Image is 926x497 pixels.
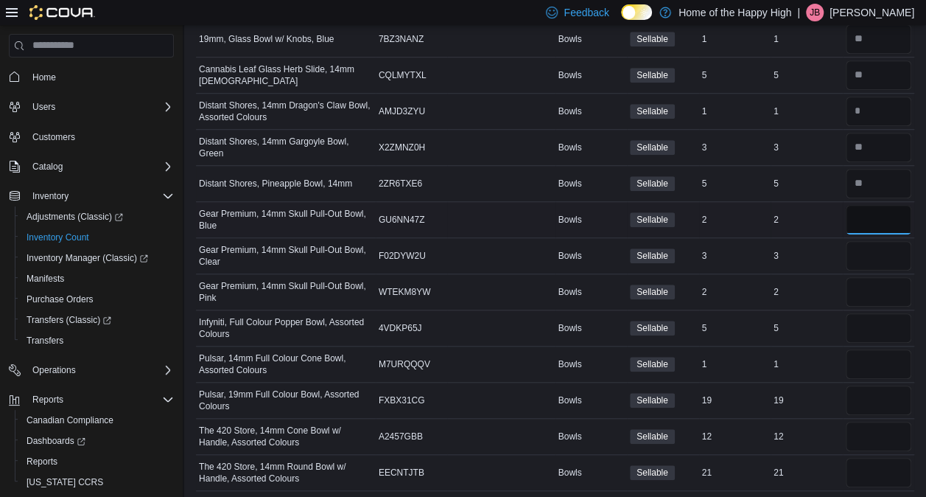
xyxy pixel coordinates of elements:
span: Sellable [630,393,675,408]
span: Users [32,101,55,113]
span: JB [810,4,820,21]
span: Pulsar, 14mm Full Colour Cone Bowl, Assorted Colours [199,352,373,376]
span: Sellable [636,105,668,118]
span: Sellable [636,32,668,46]
span: Operations [27,361,174,379]
span: Users [27,98,174,116]
p: Home of the Happy High [678,4,791,21]
a: Inventory Manager (Classic) [21,249,154,267]
span: Dashboards [21,432,174,450]
span: Customers [32,131,75,143]
span: Sellable [630,104,675,119]
span: Reports [27,391,174,409]
span: Gear Premium, 14mm Skull Pull-Out Bowl, Pink [199,280,373,304]
span: 19mm, Glass Bowl w/ Knobs, Blue [199,33,334,45]
span: Sellable [630,248,675,263]
div: 1 [771,102,843,120]
button: Inventory Count [15,227,180,248]
span: 2ZR6TXE6 [379,178,422,190]
button: Reports [15,451,180,472]
span: Canadian Compliance [27,414,113,426]
a: [US_STATE] CCRS [21,473,109,491]
span: Bowls [558,105,582,117]
span: Bowls [558,286,582,298]
div: 2 [771,211,843,229]
button: Catalog [3,156,180,177]
button: Canadian Compliance [15,410,180,431]
div: 5 [771,319,843,337]
input: Dark Mode [621,4,652,20]
button: [US_STATE] CCRS [15,472,180,493]
span: FXBX31CG [379,395,425,406]
div: 2 [771,283,843,301]
span: Feedback [564,5,608,20]
span: Adjustments (Classic) [27,211,123,223]
button: Operations [27,361,82,379]
div: 5 [699,175,771,192]
div: 5 [771,66,843,84]
span: Inventory Manager (Classic) [21,249,174,267]
span: Bowls [558,395,582,406]
span: Transfers [21,332,174,350]
span: Reports [21,453,174,470]
a: Transfers (Classic) [21,311,117,329]
span: Distant Shores, 14mm Dragon's Claw Bowl, Assorted Colours [199,100,373,123]
a: Manifests [21,270,70,288]
span: Dark Mode [621,20,622,21]
img: Cova [29,5,95,20]
span: Sellable [636,69,668,82]
div: Jeroen Brasz [806,4,824,21]
div: 2 [699,283,771,301]
a: Purchase Orders [21,291,99,308]
span: Reports [27,456,57,468]
span: Sellable [630,176,675,191]
span: Gear Premium, 14mm Skull Pull-Out Bowl, Clear [199,244,373,268]
div: 1 [699,355,771,373]
span: Infyniti, Full Colour Popper Bowl, Assorted Colours [199,316,373,340]
div: 5 [699,66,771,84]
span: Bowls [558,250,582,262]
div: 12 [699,428,771,445]
a: Dashboards [15,431,180,451]
span: Inventory [32,190,69,202]
span: Catalog [27,158,174,175]
span: Catalog [32,161,63,173]
a: Reports [21,453,63,470]
span: Bowls [558,467,582,479]
span: Inventory Count [21,229,174,246]
span: Inventory Manager (Classic) [27,252,148,264]
div: 3 [771,139,843,156]
button: Inventory [3,186,180,206]
div: 1 [771,355,843,373]
span: A2457GBB [379,431,423,442]
div: 5 [699,319,771,337]
div: 19 [699,392,771,409]
div: 3 [771,247,843,265]
span: Transfers (Classic) [27,314,111,326]
span: Sellable [630,68,675,83]
div: 1 [699,30,771,48]
span: Sellable [630,32,675,46]
span: Bowls [558,214,582,226]
span: Sellable [636,213,668,226]
span: Bowls [558,358,582,370]
button: Customers [3,126,180,147]
span: CQLMYTXL [379,69,427,81]
span: Sellable [636,177,668,190]
span: Home [32,72,56,83]
div: 3 [699,247,771,265]
a: Dashboards [21,432,91,450]
span: Distant Shores, Pineapple Bowl, 14mm [199,178,352,190]
a: Inventory Manager (Classic) [15,248,180,268]
span: Bowls [558,322,582,334]
span: Sellable [630,285,675,299]
span: Sellable [630,140,675,155]
button: Transfers [15,330,180,351]
button: Catalog [27,158,69,175]
p: [PERSON_NAME] [829,4,914,21]
span: Manifests [27,273,64,285]
a: Canadian Compliance [21,411,119,429]
button: Users [27,98,61,116]
span: Home [27,68,174,86]
button: Users [3,97,180,117]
